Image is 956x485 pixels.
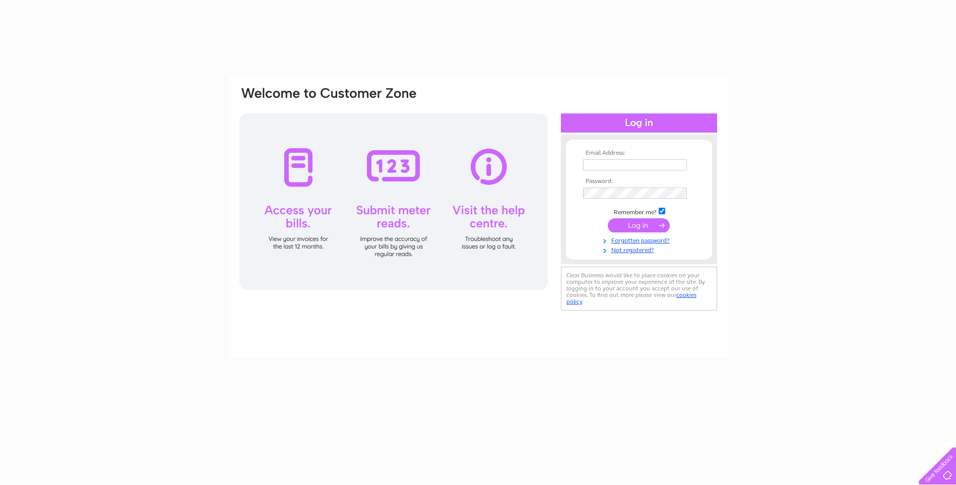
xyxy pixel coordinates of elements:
[566,291,696,305] a: cookies policy
[583,245,697,254] a: Not registered?
[608,218,670,232] input: Submit
[583,235,697,245] a: Forgotten password?
[561,267,717,311] div: Clear Business would like to place cookies on your computer to improve your experience of the sit...
[581,150,697,157] th: Email Address:
[581,206,697,216] td: Remember me?
[581,178,697,185] th: Password:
